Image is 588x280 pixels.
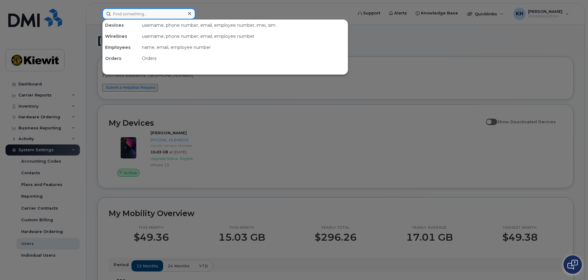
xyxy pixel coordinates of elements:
div: name, email, employee number [139,42,348,53]
div: username, phone number, email, employee number [139,31,348,42]
img: Open chat [567,260,578,270]
div: Wirelines [103,31,139,42]
div: Employees [103,42,139,53]
div: Orders [139,53,348,64]
div: Orders [103,53,139,64]
div: Devices [103,20,139,31]
div: username, phone number, email, employee number, imei, sim [139,20,348,31]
